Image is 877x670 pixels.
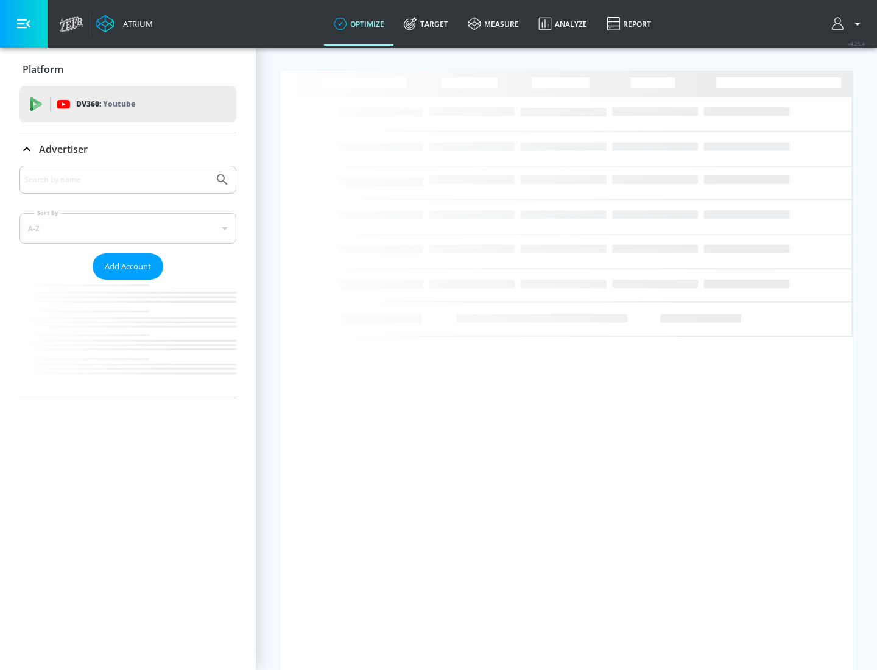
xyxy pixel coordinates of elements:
[458,2,529,46] a: measure
[19,213,236,244] div: A-Z
[118,18,153,29] div: Atrium
[19,280,236,398] nav: list of Advertiser
[96,15,153,33] a: Atrium
[19,86,236,122] div: DV360: Youtube
[103,97,135,110] p: Youtube
[105,259,151,273] span: Add Account
[23,63,63,76] p: Platform
[394,2,458,46] a: Target
[324,2,394,46] a: optimize
[19,132,236,166] div: Advertiser
[35,209,61,217] label: Sort By
[93,253,163,280] button: Add Account
[19,52,236,86] div: Platform
[39,143,88,156] p: Advertiser
[848,40,865,47] span: v 4.25.4
[597,2,661,46] a: Report
[76,97,135,111] p: DV360:
[19,166,236,398] div: Advertiser
[529,2,597,46] a: Analyze
[24,172,209,188] input: Search by name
